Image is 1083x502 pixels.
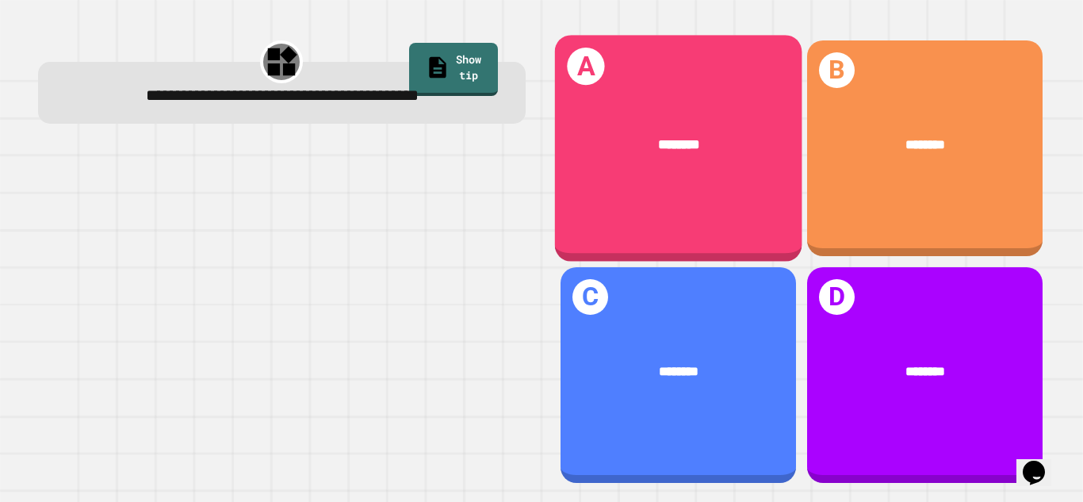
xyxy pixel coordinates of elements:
iframe: chat widget [1016,439,1067,486]
h1: A [567,48,605,86]
h1: C [572,279,608,315]
h1: D [819,279,855,315]
h1: B [819,52,855,88]
a: Show tip [409,43,498,96]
